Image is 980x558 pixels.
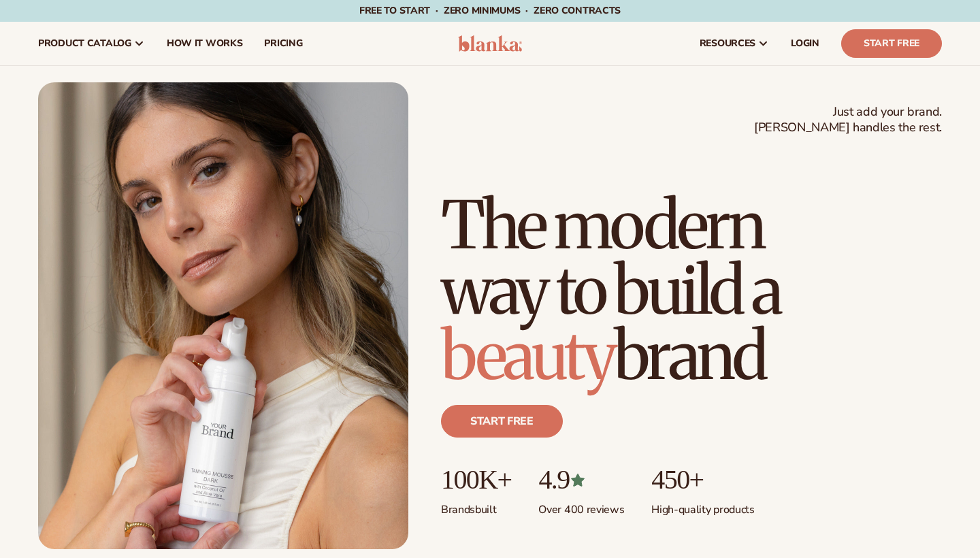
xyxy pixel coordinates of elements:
[841,29,942,58] a: Start Free
[538,495,624,517] p: Over 400 reviews
[458,35,523,52] img: logo
[27,22,156,65] a: product catalog
[651,465,754,495] p: 450+
[651,495,754,517] p: High-quality products
[441,495,511,517] p: Brands built
[754,104,942,136] span: Just add your brand. [PERSON_NAME] handles the rest.
[359,4,621,17] span: Free to start · ZERO minimums · ZERO contracts
[38,82,408,549] img: Female holding tanning mousse.
[791,38,819,49] span: LOGIN
[441,315,614,397] span: beauty
[441,405,563,438] a: Start free
[264,38,302,49] span: pricing
[441,465,511,495] p: 100K+
[700,38,755,49] span: resources
[689,22,780,65] a: resources
[538,465,624,495] p: 4.9
[253,22,313,65] a: pricing
[156,22,254,65] a: How It Works
[167,38,243,49] span: How It Works
[441,193,942,389] h1: The modern way to build a brand
[38,38,131,49] span: product catalog
[780,22,830,65] a: LOGIN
